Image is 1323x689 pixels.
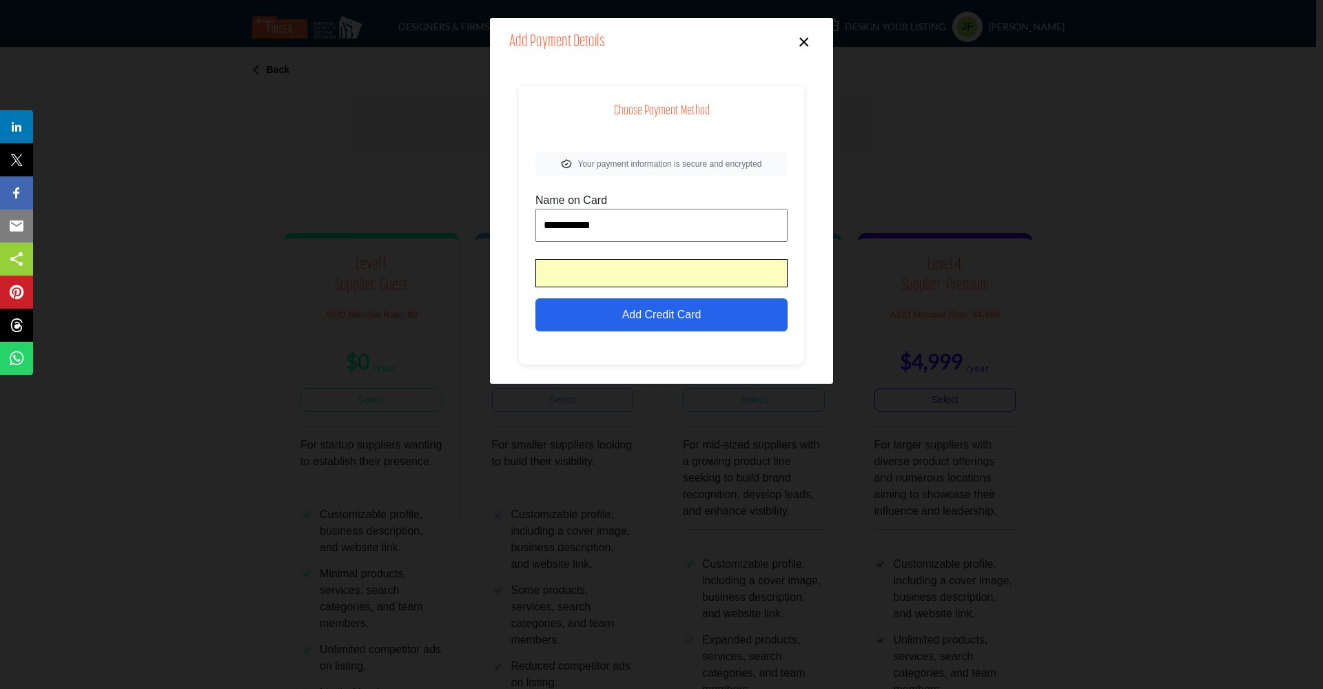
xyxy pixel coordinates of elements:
h2: Add Payment Details [509,30,605,54]
span: Your payment information is secure and encrypted [577,158,761,170]
button: Add Credit Card [535,298,788,331]
h2: Choose Payment Method [535,103,788,119]
label: Name on Card [535,192,607,209]
button: × [794,28,814,54]
iframe: Secure card payment input frame [543,267,780,280]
